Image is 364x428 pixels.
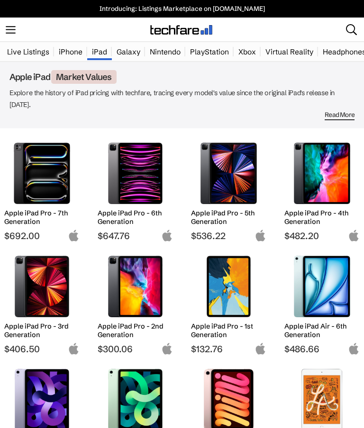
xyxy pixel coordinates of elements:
img: apple-logo [348,230,360,241]
img: apple-logo [161,343,173,355]
img: Apple iPad Pro 5th Generation [198,143,259,204]
span: $647.76 [98,230,173,241]
span: $300.06 [98,343,173,355]
img: apple-logo [161,230,173,241]
h2: Apple iPad Pro - 7th Generation [4,209,80,226]
span: $536.22 [191,230,266,241]
span: $406.50 [4,343,80,355]
h2: Apple iPad Pro - 6th Generation [98,209,173,226]
h2: Apple iPad Pro - 4th Generation [284,209,360,226]
a: Apple iPad Pro 1st Generation Apple iPad Pro - 1st Generation $132.76 apple-logo [187,251,271,355]
h2: Apple iPad Pro - 1st Generation [191,322,266,339]
img: apple-logo [255,343,266,355]
p: Explore the history of iPad pricing with techfare, tracing every model's value since the original... [9,87,355,111]
a: Apple iPad Pro 6th Generation Apple iPad Pro - 6th Generation $647.76 apple-logo [93,138,177,241]
a: Introducing: Listings Marketplace on [DOMAIN_NAME] [5,5,359,13]
a: Xbox [234,43,261,61]
h2: Apple iPad Air - 6th Generation [284,322,360,339]
img: techfare logo [150,25,212,35]
div: Read More [9,111,355,119]
a: PlayStation [185,43,234,61]
span: Read More [325,111,355,120]
img: Apple iPad Pro 7th Generation [11,143,73,204]
img: apple-logo [348,343,360,355]
a: Apple iPad Air 6th Generation Apple iPad Air - 6th Generation $486.66 apple-logo [280,251,364,355]
h2: Apple iPad Pro - 3rd Generation [4,322,80,339]
img: apple-logo [68,230,80,241]
a: iPad [87,43,112,61]
img: Apple iPad Pro 6th Generation [105,143,166,204]
a: Nintendo [145,43,185,61]
span: $486.66 [284,343,360,355]
a: Galaxy [112,43,145,61]
img: apple-logo [255,230,266,241]
h2: Apple iPad Pro - 2nd Generation [98,322,173,339]
a: Apple iPad Pro 4th Generation Apple iPad Pro - 4th Generation $482.20 apple-logo [280,138,364,241]
a: Virtual Reality [261,43,318,61]
span: Market Values [51,70,117,84]
img: Apple iPad Pro 4th Generation [291,143,353,204]
a: Apple iPad Pro 2nd Generation Apple iPad Pro - 2nd Generation $300.06 apple-logo [93,251,177,355]
h2: Apple iPad Pro - 5th Generation [191,209,266,226]
img: Apple iPad Pro 1st Generation [198,256,259,317]
a: Apple iPad Pro 5th Generation Apple iPad Pro - 5th Generation $536.22 apple-logo [187,138,271,241]
img: apple-logo [68,343,80,355]
a: iPhone [54,43,87,61]
img: Apple iPad Pro 3rd Generation [11,256,73,317]
img: Apple iPad Air 6th Generation [291,256,353,317]
a: Live Listings [2,43,54,61]
span: $482.20 [284,230,360,241]
img: Apple iPad Pro 2nd Generation [105,256,166,317]
span: $692.00 [4,230,80,241]
h1: Apple iPad [9,71,355,82]
span: $132.76 [191,343,266,355]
